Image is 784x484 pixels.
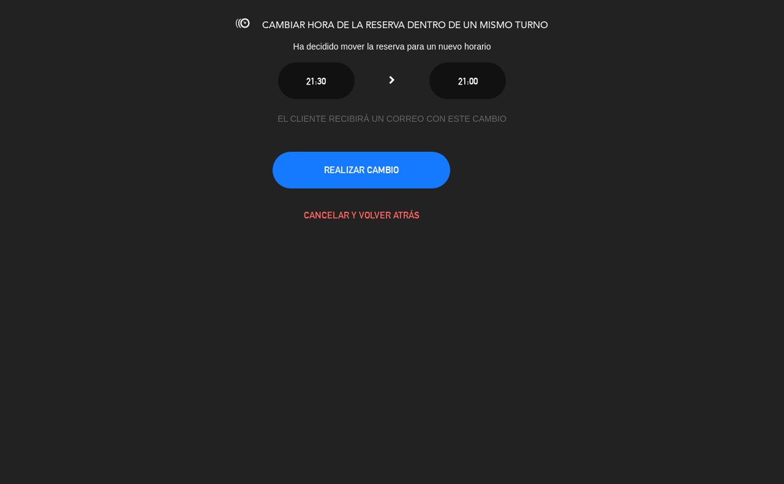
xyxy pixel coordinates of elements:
[458,76,478,86] span: 21:00
[273,112,511,126] div: EL CLIENTE RECIBIRÁ UN CORREO CON ESTE CAMBIO
[190,40,594,54] div: Ha decidido mover la reserva para un nuevo horario
[273,197,450,234] button: CANCELAR Y VOLVER ATRÁS
[429,62,506,99] button: 21:00
[306,76,326,86] span: 21:30
[273,152,450,188] button: REALIZAR CAMBIO
[278,62,355,99] button: 21:30
[262,21,548,31] span: CAMBIAR HORA DE LA RESERVA DENTRO DE UN MISMO TURNO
